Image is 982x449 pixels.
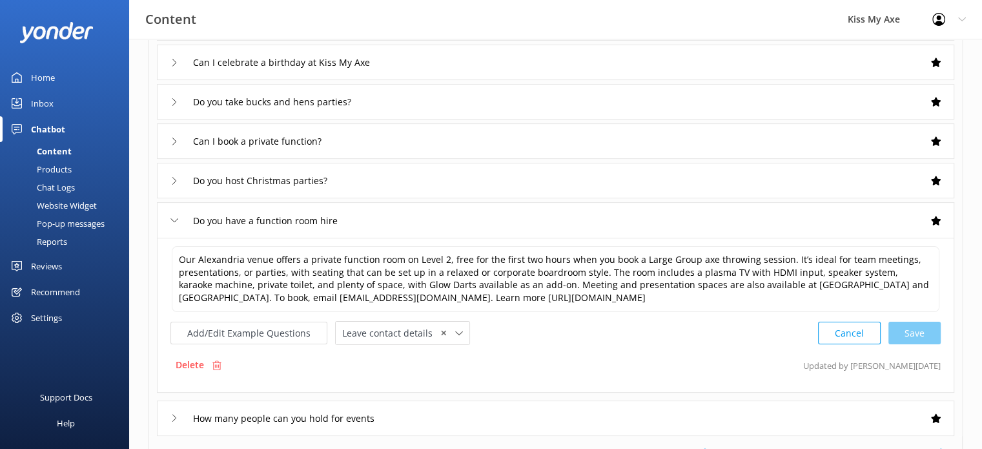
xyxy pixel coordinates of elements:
div: Home [31,65,55,90]
div: Website Widget [8,196,97,214]
p: Delete [176,358,204,372]
h3: Content [145,9,196,30]
a: Chat Logs [8,178,129,196]
p: Updated by [PERSON_NAME] [DATE] [803,353,941,377]
a: Reports [8,233,129,251]
div: Recommend [31,279,80,305]
div: Help [57,410,75,436]
div: Reports [8,233,67,251]
a: Pop-up messages [8,214,129,233]
div: Chatbot [31,116,65,142]
a: Products [8,160,129,178]
a: Website Widget [8,196,129,214]
div: Reviews [31,253,62,279]
img: yonder-white-logo.png [19,22,94,43]
div: Pop-up messages [8,214,105,233]
div: Chat Logs [8,178,75,196]
div: Support Docs [40,384,92,410]
button: Add/Edit Example Questions [170,322,327,344]
span: Leave contact details [342,326,440,340]
div: Products [8,160,72,178]
div: Settings [31,305,62,331]
div: Inbox [31,90,54,116]
a: Content [8,142,129,160]
textarea: Our Alexandria venue offers a private function room on Level 2, free for the first two hours when... [172,246,939,312]
span: ✕ [440,327,447,339]
button: Cancel [818,322,881,344]
div: Content [8,142,72,160]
